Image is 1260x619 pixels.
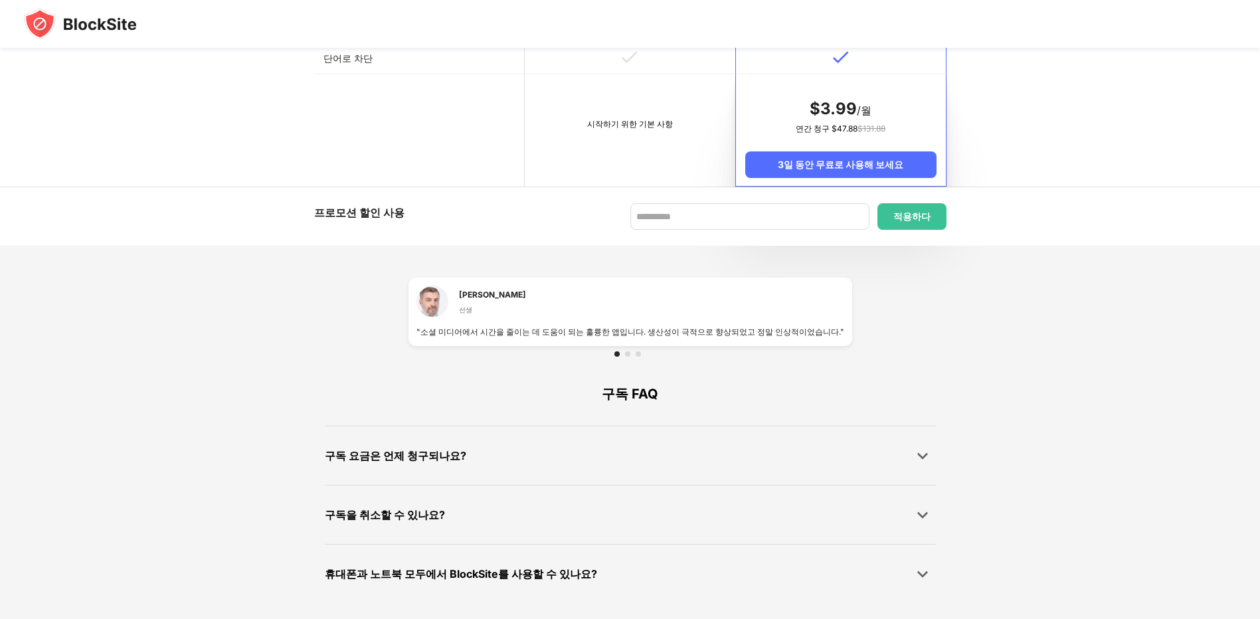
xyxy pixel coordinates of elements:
[534,118,726,131] div: 시작하기 위한 기본 사항
[893,211,931,222] div: 적용하다
[857,124,885,133] span: $131.88
[416,325,844,338] div: "소셜 미디어에서 시간을 줄이는 데 도움이 되는 훌륭한 앱입니다. 생산성이 극적으로 향상되었고 정말 인상적이었습니다."
[745,151,936,178] div: 3일 동안 무료로 사용해 보세요
[416,286,448,317] img: testimonial-1.jpg
[833,51,849,64] img: v-blue.svg
[745,122,936,135] div: 연간 청구 $47.88
[24,8,137,40] img: blocksite-icon-black.svg
[459,304,526,315] div: 선생
[325,446,466,466] div: 구독 요금은 언제 청구되나요?
[323,52,373,64] font: 단어로 차단
[810,99,857,118] span: $3.99
[325,362,936,426] div: 구독 FAQ
[622,51,638,64] img: v-grey.svg
[325,565,597,584] div: 휴대폰과 노트북 모두에서 BlockSite를 사용할 수 있나요?
[459,288,526,301] div: [PERSON_NAME]
[314,203,405,222] div: 프로모션 할인 사용
[325,505,445,525] div: 구독을 취소할 수 있나요?
[745,98,936,120] div: /월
